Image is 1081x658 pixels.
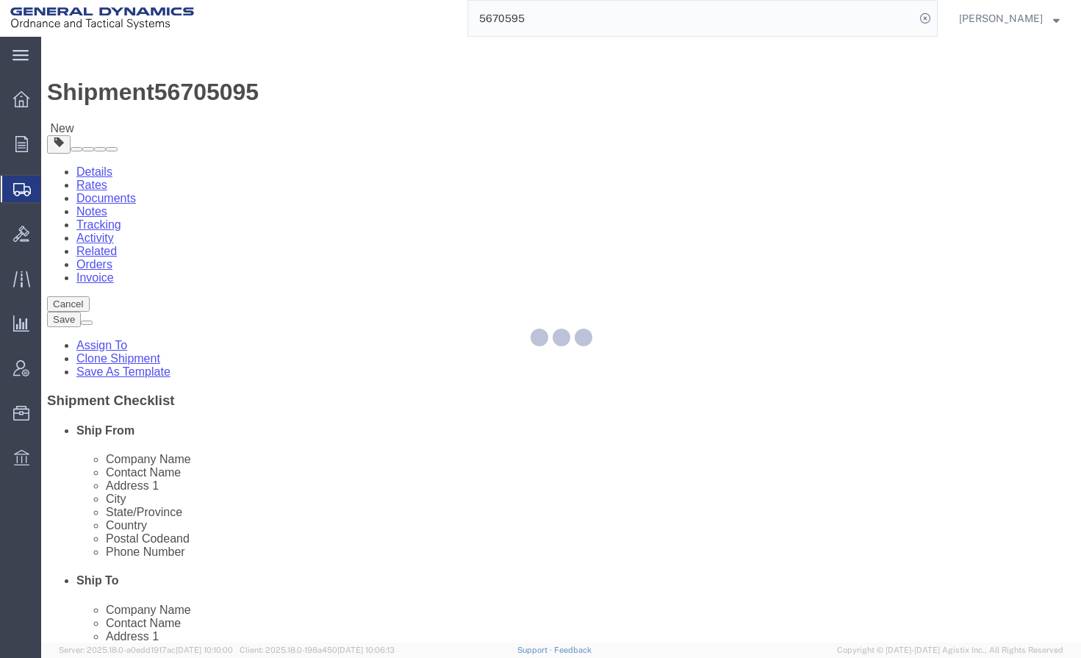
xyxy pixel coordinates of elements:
[59,646,233,654] span: Server: 2025.18.0-a0edd1917ac
[240,646,395,654] span: Client: 2025.18.0-198a450
[468,1,915,36] input: Search for shipment number, reference number
[517,646,554,654] a: Support
[959,10,1043,26] span: Aaron Craig
[837,644,1063,657] span: Copyright © [DATE]-[DATE] Agistix Inc., All Rights Reserved
[176,646,233,654] span: [DATE] 10:10:00
[10,7,194,29] img: logo
[958,10,1060,27] button: [PERSON_NAME]
[554,646,592,654] a: Feedback
[337,646,395,654] span: [DATE] 10:06:13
